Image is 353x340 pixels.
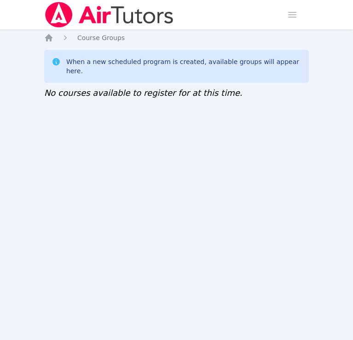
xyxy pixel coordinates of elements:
[77,33,125,42] a: Course Groups
[44,88,243,98] span: No courses available to register for at this time.
[77,34,125,41] span: Course Groups
[66,57,301,76] div: When a new scheduled program is created, available groups will appear here.
[44,2,174,28] img: Air Tutors
[44,33,309,42] nav: Breadcrumb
